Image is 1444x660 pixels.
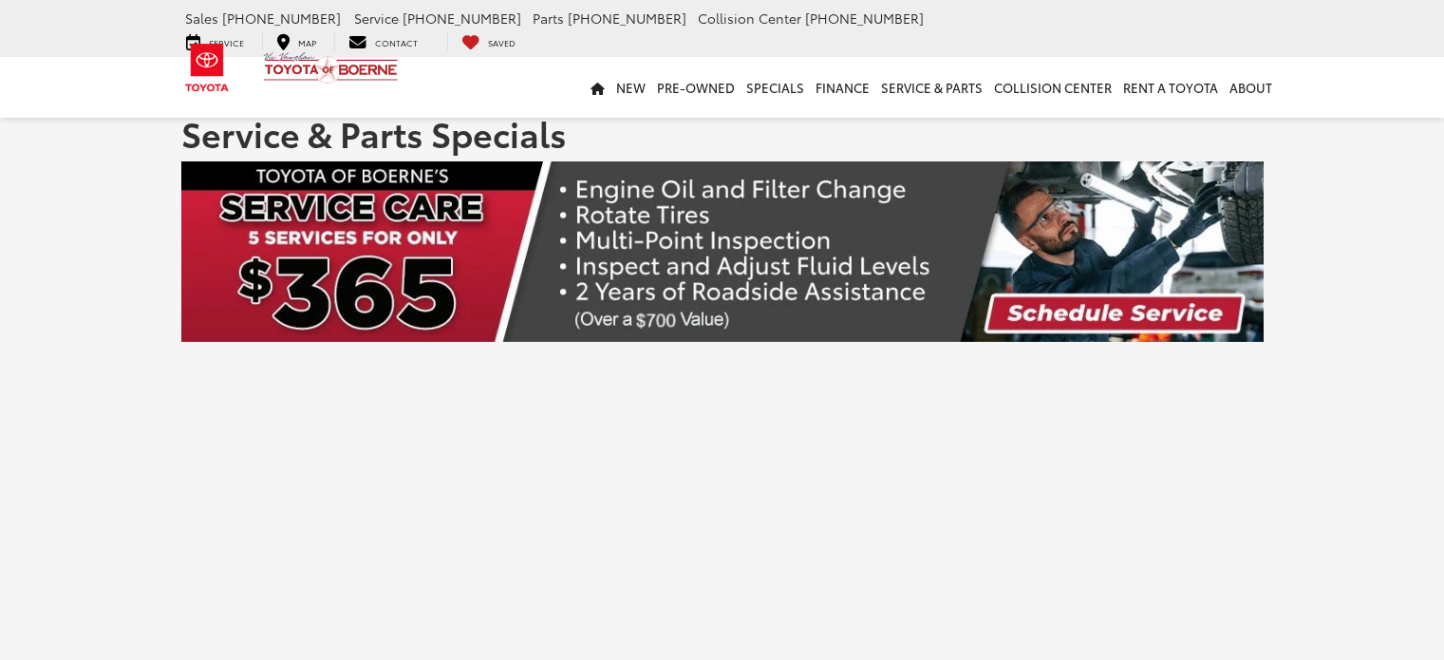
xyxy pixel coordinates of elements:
[533,9,564,28] span: Parts
[488,36,516,48] span: Saved
[651,57,741,118] a: Pre-Owned
[988,57,1117,118] a: Collision Center
[447,31,530,50] a: My Saved Vehicles
[403,9,521,28] span: [PHONE_NUMBER]
[172,31,258,50] a: Service
[263,51,399,85] img: Vic Vaughan Toyota of Boerne
[585,57,610,118] a: Home
[805,9,924,28] span: [PHONE_NUMBER]
[334,31,432,50] a: Contact
[185,9,218,28] span: Sales
[262,31,330,50] a: Map
[875,57,988,118] a: Service & Parts: Opens in a new tab
[222,9,341,28] span: [PHONE_NUMBER]
[181,161,1264,342] img: New Service Care Banner
[610,57,651,118] a: New
[810,57,875,118] a: Finance
[354,9,399,28] span: Service
[172,37,243,99] img: Toyota
[741,57,810,118] a: Specials
[1117,57,1224,118] a: Rent a Toyota
[568,9,686,28] span: [PHONE_NUMBER]
[698,9,801,28] span: Collision Center
[181,114,1264,152] h1: Service & Parts Specials
[1224,57,1278,118] a: About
